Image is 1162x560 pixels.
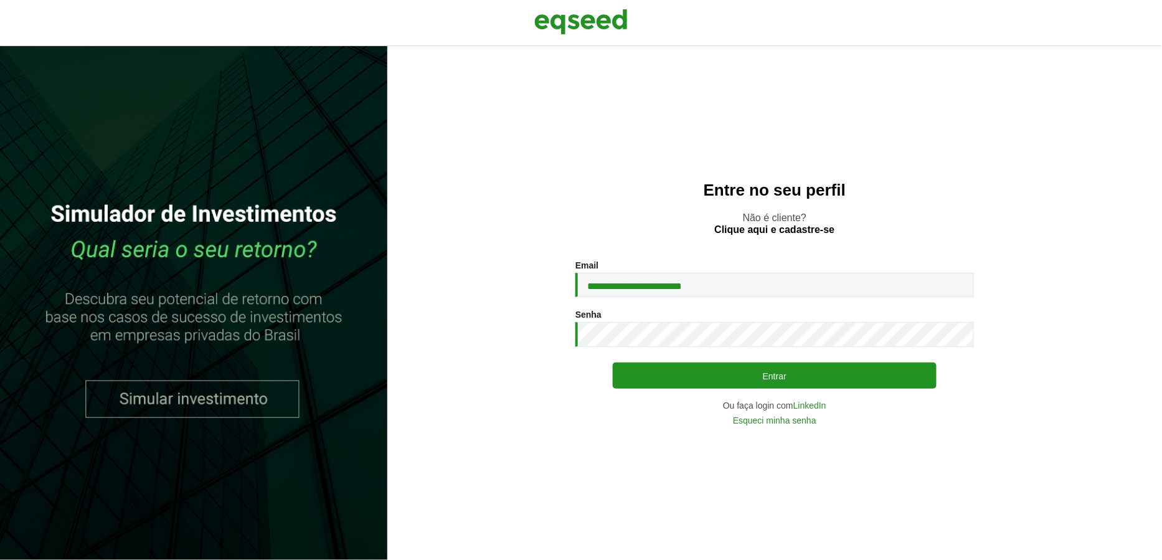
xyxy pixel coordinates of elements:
a: LinkedIn [793,401,826,410]
div: Ou faça login com [575,401,974,410]
label: Senha [575,310,602,319]
a: Clique aqui e cadastre-se [715,225,835,235]
h2: Entre no seu perfil [412,181,1137,199]
a: Esqueci minha senha [733,416,816,425]
p: Não é cliente? [412,212,1137,235]
button: Entrar [613,363,937,389]
label: Email [575,261,598,270]
img: EqSeed Logo [534,6,628,37]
